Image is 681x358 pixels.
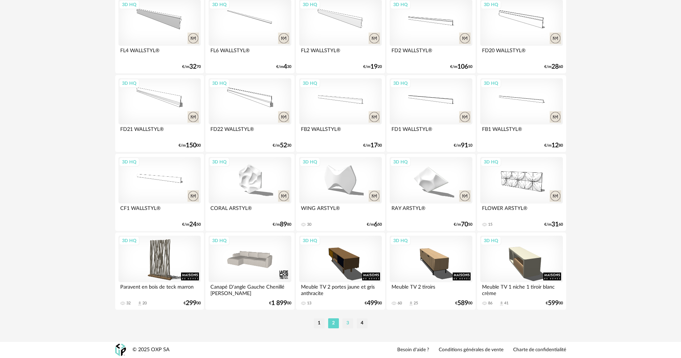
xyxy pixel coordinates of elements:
[461,143,468,148] span: 91
[186,301,196,306] span: 299
[137,301,142,306] span: Download icon
[280,143,287,148] span: 52
[480,46,563,60] div: FD20 WALLSTYL®
[551,222,559,227] span: 31
[189,222,196,227] span: 24
[455,301,472,306] div: € 00
[115,232,204,310] a: 3D HQ Paravent en bois de teck marron 32 Download icon 20 €29900
[300,236,320,245] div: 3D HQ
[365,301,382,306] div: € 00
[182,64,201,69] div: €/m 70
[551,64,559,69] span: 28
[386,154,475,231] a: 3D HQ RAY ARSTYL® €/m7050
[205,75,294,152] a: 3D HQ FD22 WALLSTYL® €/m5230
[370,64,378,69] span: 19
[367,222,382,227] div: €/m 50
[115,154,204,231] a: 3D HQ CF1 WALLSTYL® €/m2450
[357,318,368,328] li: 4
[182,222,201,227] div: €/m 50
[209,236,230,245] div: 3D HQ
[271,301,287,306] span: 1 899
[499,301,504,306] span: Download icon
[314,318,325,328] li: 1
[132,347,170,353] div: © 2025 OXP SA
[480,203,563,218] div: FLOWER ARSTYL®
[119,157,140,167] div: 3D HQ
[126,301,131,306] div: 32
[299,282,381,296] div: Meuble TV 2 portes jaune et gris anthracite
[118,203,201,218] div: CF1 WALLSTYL®
[457,64,468,69] span: 106
[398,301,402,306] div: 60
[307,222,311,227] div: 30
[205,154,294,231] a: 3D HQ CORAL ARSTYL® €/m8980
[390,157,411,167] div: 3D HQ
[209,79,230,88] div: 3D HQ
[457,301,468,306] span: 589
[118,282,201,296] div: Paravent en bois de teck marron
[439,347,504,353] a: Conditions générales de vente
[296,232,385,310] a: 3D HQ Meuble TV 2 portes jaune et gris anthracite 13 €49900
[390,79,411,88] div: 3D HQ
[283,64,287,69] span: 4
[273,143,291,148] div: €/m 30
[461,222,468,227] span: 70
[477,232,566,310] a: 3D HQ Meuble TV 1 niche 1 tiroir blanc crème 86 Download icon 41 €59900
[299,124,381,139] div: FB2 WALLSTYL®
[546,301,563,306] div: € 00
[450,64,472,69] div: €/m 50
[209,282,291,296] div: Canapé D'angle Gauche Chenillé [PERSON_NAME]
[551,143,559,148] span: 12
[300,79,320,88] div: 3D HQ
[367,301,378,306] span: 499
[299,203,381,218] div: WING ARSTYL®
[363,143,382,148] div: €/m 00
[296,75,385,152] a: 3D HQ FB2 WALLSTYL® €/m1700
[115,344,126,356] img: OXP
[480,282,563,296] div: Meuble TV 1 niche 1 tiroir blanc crème
[179,143,201,148] div: €/m 00
[115,75,204,152] a: 3D HQ FD21 WALLSTYL® €/m15000
[209,157,230,167] div: 3D HQ
[477,154,566,231] a: 3D HQ FLOWER ARSTYL® 15 €/m3160
[296,154,385,231] a: 3D HQ WING ARSTYL® 30 €/m650
[209,46,291,60] div: FL6 WALLSTYL®
[477,75,566,152] a: 3D HQ FB1 WALLSTYL® €/m1280
[390,236,411,245] div: 3D HQ
[414,301,418,306] div: 25
[189,64,196,69] span: 32
[300,157,320,167] div: 3D HQ
[209,124,291,139] div: FD22 WALLSTYL®
[480,124,563,139] div: FB1 WALLSTYL®
[488,222,492,227] div: 15
[544,143,563,148] div: €/m 80
[209,203,291,218] div: CORAL ARSTYL®
[374,222,378,227] span: 6
[488,301,492,306] div: 86
[118,46,201,60] div: FL4 WALLSTYL®
[119,236,140,245] div: 3D HQ
[370,143,378,148] span: 17
[397,347,429,353] a: Besoin d'aide ?
[481,79,501,88] div: 3D HQ
[119,79,140,88] div: 3D HQ
[481,157,501,167] div: 3D HQ
[408,301,414,306] span: Download icon
[184,301,201,306] div: € 00
[390,46,472,60] div: FD2 WALLSTYL®
[454,143,472,148] div: €/m 10
[454,222,472,227] div: €/m 50
[390,124,472,139] div: FD1 WALLSTYL®
[299,46,381,60] div: FL2 WALLSTYL®
[386,75,475,152] a: 3D HQ FD1 WALLSTYL® €/m9110
[280,222,287,227] span: 89
[481,236,501,245] div: 3D HQ
[273,222,291,227] div: €/m 80
[342,318,353,328] li: 3
[363,64,382,69] div: €/m 20
[504,301,509,306] div: 41
[513,347,566,353] a: Charte de confidentialité
[118,124,201,139] div: FD21 WALLSTYL®
[386,232,475,310] a: 3D HQ Meuble TV 2 tiroirs 60 Download icon 25 €58900
[205,232,294,310] a: 3D HQ Canapé D'angle Gauche Chenillé [PERSON_NAME] €1 89900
